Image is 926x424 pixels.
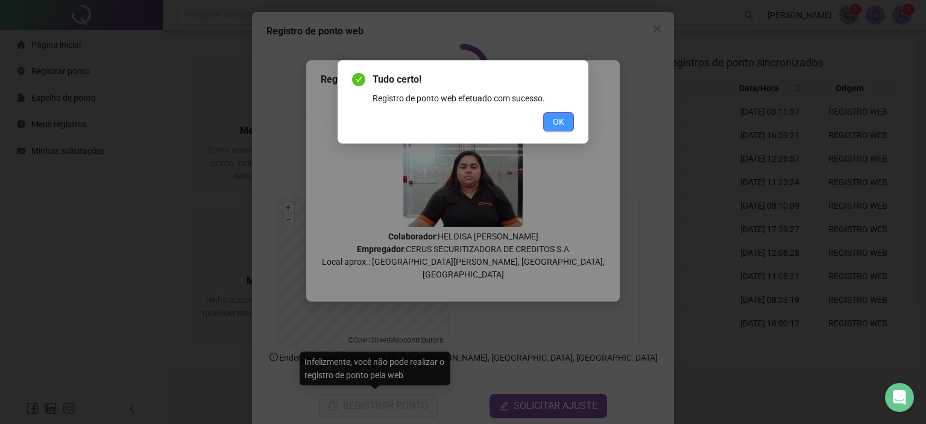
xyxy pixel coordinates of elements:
span: check-circle [352,73,365,86]
span: OK [553,115,564,128]
div: Registro de ponto web efetuado com sucesso. [373,92,574,105]
div: Open Intercom Messenger [885,383,914,412]
span: Tudo certo! [373,72,574,87]
button: OK [543,112,574,131]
